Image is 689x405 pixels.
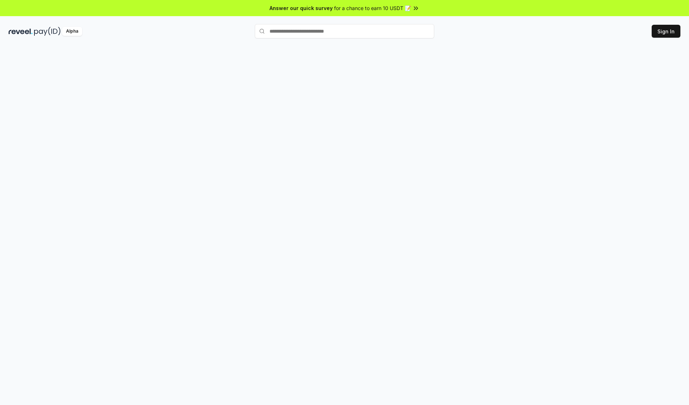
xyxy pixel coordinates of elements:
div: Alpha [62,27,82,36]
img: reveel_dark [9,27,33,36]
span: for a chance to earn 10 USDT 📝 [334,4,411,12]
span: Answer our quick survey [269,4,333,12]
img: pay_id [34,27,61,36]
button: Sign In [652,25,680,38]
